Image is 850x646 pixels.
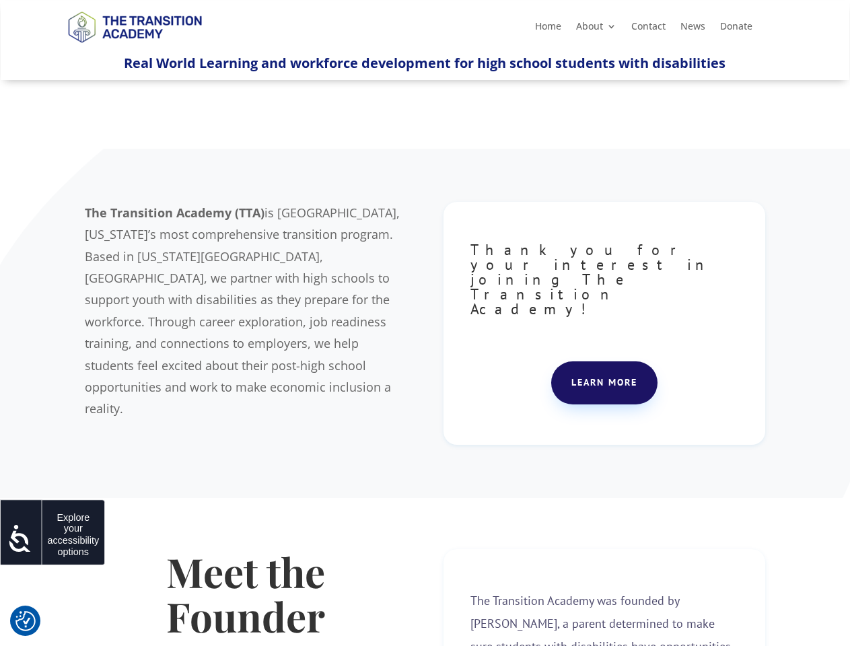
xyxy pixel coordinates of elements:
[15,611,36,631] img: Revisit consent button
[62,40,207,53] a: Logo-Noticias
[631,22,666,36] a: Contact
[576,22,616,36] a: About
[85,205,264,221] b: The Transition Academy (TTA)
[535,22,561,36] a: Home
[551,361,658,404] a: Learn more
[124,54,725,72] span: Real World Learning and workforce development for high school students with disabilities
[15,611,36,631] button: Cookie Settings
[166,544,325,643] strong: Meet the Founder
[720,22,752,36] a: Donate
[680,22,705,36] a: News
[62,3,207,50] img: TTA Brand_TTA Primary Logo_Horizontal_Light BG
[470,240,714,318] span: Thank you for your interest in joining The Transition Academy!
